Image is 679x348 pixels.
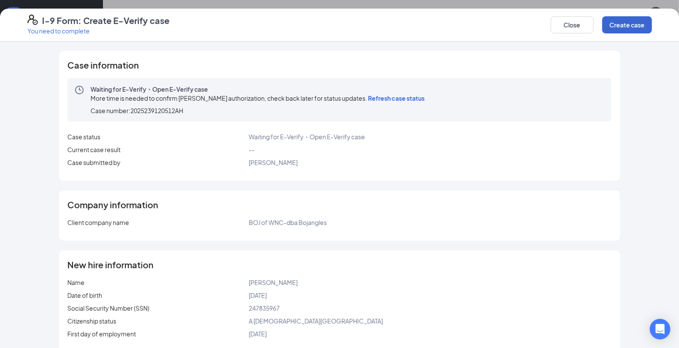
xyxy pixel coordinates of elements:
span: Name [67,279,84,286]
span: [PERSON_NAME] [249,279,298,286]
span: BOJ of WNC-dba Bojangles [249,219,327,226]
p: You need to complete [27,27,169,35]
span: Case number: 2025239120512AH [91,106,183,115]
span: Company information [67,201,158,209]
span: 247835967 [249,304,280,312]
span: Social Security Number (SSN) [67,304,149,312]
svg: Clock [74,85,84,95]
span: A [DEMOGRAPHIC_DATA][GEOGRAPHIC_DATA] [249,317,383,325]
span: Waiting for E-Verify・Open E-Verify case [91,85,428,93]
span: Case information [67,61,139,69]
span: Case status [67,133,100,141]
span: Waiting for E-Verify・Open E-Verify case [249,133,365,141]
span: New hire information [67,261,154,269]
span: Citizenship status [67,317,116,325]
div: Open Intercom Messenger [650,319,670,339]
span: Case submitted by [67,159,121,166]
span: -- [249,146,255,153]
button: Create case [602,16,652,33]
span: Date of birth [67,291,102,299]
h4: I-9 Form: Create E-Verify case [42,15,169,27]
button: Close [551,16,594,33]
span: Client company name [67,219,129,226]
span: Refresh case status [368,94,425,102]
span: [DATE] [249,330,267,338]
span: More time is needed to confirm [PERSON_NAME] authorization, check back later for status updates. [91,94,425,102]
span: First day of employment [67,330,136,338]
span: Current case result [67,146,121,153]
span: [PERSON_NAME] [249,159,298,166]
span: [DATE] [249,291,267,299]
svg: FormI9EVerifyIcon [27,15,38,25]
